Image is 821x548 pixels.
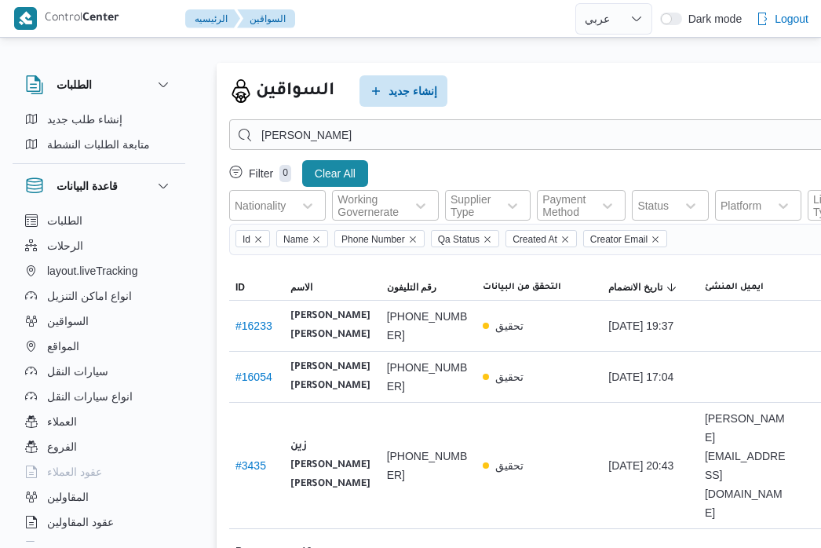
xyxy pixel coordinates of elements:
div: Platform [721,199,761,212]
button: الفروع [19,434,179,459]
button: الرحلات [19,233,179,258]
button: Clear All [302,160,368,187]
b: [PERSON_NAME] [PERSON_NAME] [290,358,374,396]
button: Remove Id from selection in this group [254,235,263,244]
p: تحقيق [495,456,524,475]
a: #16233 [235,320,272,332]
h3: قاعدة البيانات [57,177,118,195]
span: Creator Email [583,230,667,247]
span: ايميل المنشئ [705,281,764,294]
svg: Sorted in descending order [666,281,678,294]
span: انواع سيارات النقل [47,387,133,406]
a: #3435 [235,459,266,472]
div: Working Governerate [338,193,399,218]
span: Dark mode [682,13,742,25]
b: Center [82,13,119,25]
a: #16054 [235,371,272,383]
span: Name [276,230,328,247]
span: الاسم [290,281,312,294]
button: Remove Creator Email from selection in this group [651,235,660,244]
span: العملاء [47,412,77,431]
button: متابعة الطلبات النشطة [19,132,179,157]
button: رقم التليفون [381,275,477,300]
button: الطلبات [25,75,173,94]
span: Id [235,230,270,247]
span: Phone Number [334,230,425,247]
span: انواع اماكن التنزيل [47,287,132,305]
span: Created At [513,231,557,248]
button: المواقع [19,334,179,359]
span: سيارات النقل [47,362,108,381]
span: Phone Number [341,231,405,248]
span: [PERSON_NAME][EMAIL_ADDRESS][DOMAIN_NAME] [705,409,789,522]
button: Remove Qa Status from selection in this group [483,235,492,244]
button: عقود المقاولين [19,510,179,535]
div: الطلبات [13,107,185,163]
span: Creator Email [590,231,648,248]
button: Logout [750,3,815,35]
button: انواع سيارات النقل [19,384,179,409]
button: layout.liveTracking [19,258,179,283]
button: تاريخ الانضمامSorted in descending order [602,275,699,300]
span: المواقع [47,337,79,356]
div: Status [637,199,669,212]
button: الرئيسيه [185,9,240,28]
button: السواقين [19,309,179,334]
span: Qa Status [438,231,480,248]
span: [PHONE_NUMBER] [387,447,471,484]
button: ID [229,275,284,300]
span: عقود العملاء [47,462,102,481]
span: متابعة الطلبات النشطة [47,135,150,154]
button: Remove Created At from selection in this group [560,235,570,244]
p: تحقيق [495,367,524,386]
button: انواع اماكن التنزيل [19,283,179,309]
button: عقود العملاء [19,459,179,484]
span: ID [235,281,245,294]
span: layout.liveTracking [47,261,137,280]
span: إنشاء طلب جديد [47,110,122,129]
span: Name [283,231,308,248]
b: زين [PERSON_NAME] [PERSON_NAME] [290,437,374,494]
button: السواقين [237,9,295,28]
span: الرحلات [47,236,83,255]
h2: السواقين [256,78,334,105]
span: المقاولين [47,488,89,506]
p: Filter [249,167,273,180]
span: التحقق من البيانات [483,281,561,294]
span: رقم التليفون [387,281,436,294]
div: Supplier Type [451,193,491,218]
div: Payment Method [542,193,586,218]
b: [PERSON_NAME] [PERSON_NAME] [290,307,374,345]
span: Qa Status [431,230,499,247]
button: إنشاء جديد [359,75,447,107]
p: 0 [279,165,291,182]
span: [DATE] 20:43 [608,456,673,475]
span: [PHONE_NUMBER] [387,358,471,396]
button: Remove Name from selection in this group [312,235,321,244]
h3: الطلبات [57,75,92,94]
span: Created At [505,230,577,247]
button: إنشاء طلب جديد [19,107,179,132]
button: سيارات النقل [19,359,179,384]
button: المقاولين [19,484,179,510]
span: [DATE] 17:04 [608,367,673,386]
span: Logout [775,9,808,28]
span: عقود المقاولين [47,513,114,532]
div: Nationality [235,199,286,212]
button: العملاء [19,409,179,434]
button: الطلبات [19,208,179,233]
span: الطلبات [47,211,82,230]
div: قاعدة البيانات [13,208,185,548]
span: [DATE] 19:37 [608,316,673,335]
img: X8yXhbKr1z7QwAAAABJRU5ErkJggg== [14,7,37,30]
span: السواقين [47,312,89,331]
button: الاسم [284,275,381,300]
span: إنشاء جديد [389,82,437,100]
span: تاريخ الانضمام; Sorted in descending order [608,281,662,294]
span: الفروع [47,437,77,456]
button: قاعدة البيانات [25,177,173,195]
span: Id [243,231,250,248]
p: تحقيق [495,316,524,335]
button: Remove Phone Number from selection in this group [408,235,418,244]
span: [PHONE_NUMBER] [387,307,471,345]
